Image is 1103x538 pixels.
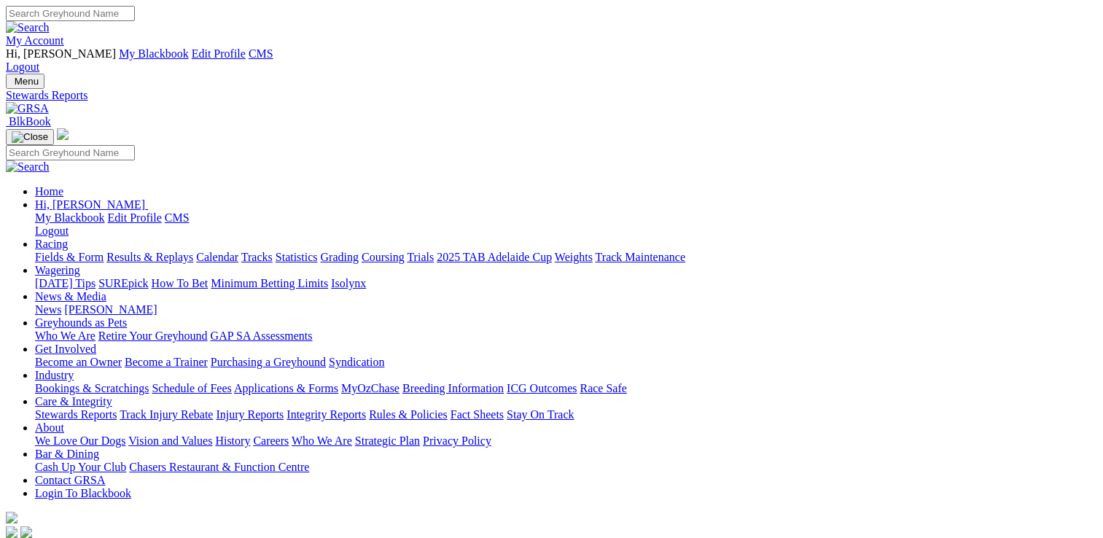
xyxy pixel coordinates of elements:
[125,356,208,368] a: Become a Trainer
[35,369,74,381] a: Industry
[276,251,318,263] a: Statistics
[215,434,250,447] a: History
[35,395,112,408] a: Care & Integrity
[35,408,1097,421] div: Care & Integrity
[35,185,63,198] a: Home
[35,225,69,237] a: Logout
[234,382,338,394] a: Applications & Forms
[6,526,17,538] img: facebook.svg
[35,382,1097,395] div: Industry
[6,145,135,160] input: Search
[98,277,148,289] a: SUREpick
[35,461,126,473] a: Cash Up Your Club
[6,21,50,34] img: Search
[196,251,238,263] a: Calendar
[35,382,149,394] a: Bookings & Scratchings
[192,47,246,60] a: Edit Profile
[35,238,68,250] a: Racing
[6,512,17,523] img: logo-grsa-white.png
[580,382,626,394] a: Race Safe
[287,408,366,421] a: Integrity Reports
[35,434,1097,448] div: About
[35,474,105,486] a: Contact GRSA
[451,408,504,421] a: Fact Sheets
[423,434,491,447] a: Privacy Policy
[20,526,32,538] img: twitter.svg
[407,251,434,263] a: Trials
[15,76,39,87] span: Menu
[35,461,1097,474] div: Bar & Dining
[249,47,273,60] a: CMS
[128,434,212,447] a: Vision and Values
[6,6,135,21] input: Search
[57,128,69,140] img: logo-grsa-white.png
[362,251,405,263] a: Coursing
[507,408,574,421] a: Stay On Track
[6,74,44,89] button: Toggle navigation
[35,448,99,460] a: Bar & Dining
[402,382,504,394] a: Breeding Information
[35,198,148,211] a: Hi, [PERSON_NAME]
[292,434,352,447] a: Who We Are
[6,160,50,174] img: Search
[106,251,193,263] a: Results & Replays
[437,251,552,263] a: 2025 TAB Adelaide Cup
[341,382,400,394] a: MyOzChase
[35,421,64,434] a: About
[35,330,1097,343] div: Greyhounds as Pets
[152,382,231,394] a: Schedule of Fees
[211,277,328,289] a: Minimum Betting Limits
[369,408,448,421] a: Rules & Policies
[6,89,1097,102] a: Stewards Reports
[241,251,273,263] a: Tracks
[165,211,190,224] a: CMS
[35,211,105,224] a: My Blackbook
[253,434,289,447] a: Careers
[507,382,577,394] a: ICG Outcomes
[35,198,145,211] span: Hi, [PERSON_NAME]
[152,277,208,289] a: How To Bet
[35,277,96,289] a: [DATE] Tips
[211,330,313,342] a: GAP SA Assessments
[35,434,125,447] a: We Love Our Dogs
[35,330,96,342] a: Who We Are
[35,251,1097,264] div: Racing
[120,408,213,421] a: Track Injury Rebate
[35,303,1097,316] div: News & Media
[355,434,420,447] a: Strategic Plan
[6,47,116,60] span: Hi, [PERSON_NAME]
[6,102,49,115] img: GRSA
[321,251,359,263] a: Grading
[35,487,131,499] a: Login To Blackbook
[35,264,80,276] a: Wagering
[331,277,366,289] a: Isolynx
[329,356,384,368] a: Syndication
[6,34,64,47] a: My Account
[555,251,593,263] a: Weights
[211,356,326,368] a: Purchasing a Greyhound
[216,408,284,421] a: Injury Reports
[35,343,96,355] a: Get Involved
[35,290,106,303] a: News & Media
[35,303,61,316] a: News
[98,330,208,342] a: Retire Your Greyhound
[64,303,157,316] a: [PERSON_NAME]
[119,47,189,60] a: My Blackbook
[35,356,122,368] a: Become an Owner
[9,115,51,128] span: BlkBook
[6,115,51,128] a: BlkBook
[35,251,104,263] a: Fields & Form
[6,129,54,145] button: Toggle navigation
[35,356,1097,369] div: Get Involved
[596,251,685,263] a: Track Maintenance
[35,316,127,329] a: Greyhounds as Pets
[35,277,1097,290] div: Wagering
[108,211,162,224] a: Edit Profile
[6,47,1097,74] div: My Account
[6,61,39,73] a: Logout
[35,211,1097,238] div: Hi, [PERSON_NAME]
[35,408,117,421] a: Stewards Reports
[12,131,48,143] img: Close
[129,461,309,473] a: Chasers Restaurant & Function Centre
